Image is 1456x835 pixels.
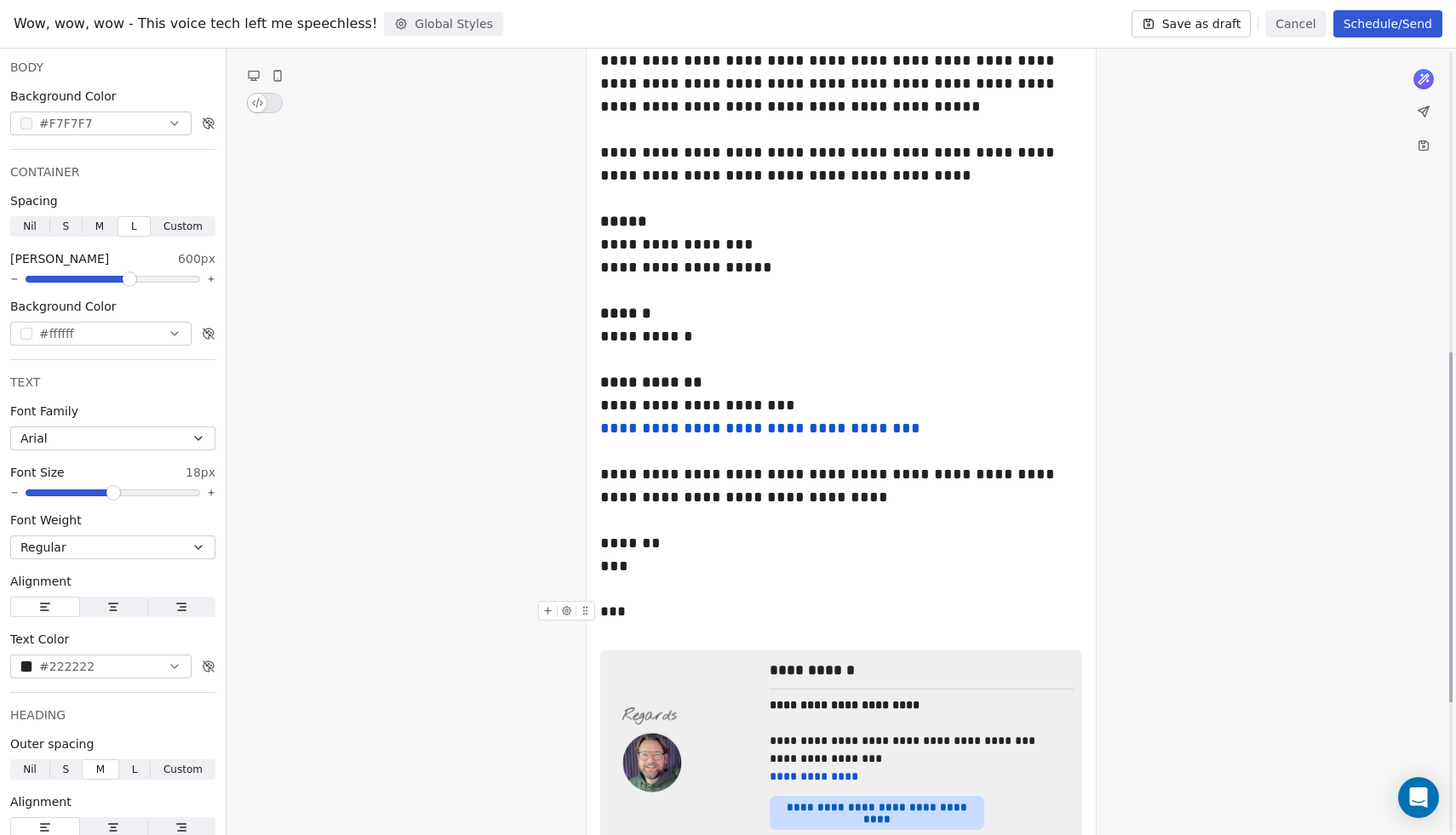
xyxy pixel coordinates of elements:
[10,192,58,209] span: Spacing
[20,430,48,447] span: Arial
[10,322,192,346] button: #ffffff
[10,374,215,391] div: TEXT
[10,706,215,723] div: HEADING
[163,219,203,234] span: Custom
[10,655,192,678] button: #222222
[23,219,37,234] span: Nil
[10,112,192,135] button: #F7F7F7
[62,762,69,777] span: S
[95,219,104,234] span: M
[62,219,69,234] span: S
[1265,10,1326,37] button: Cancel
[1132,10,1252,37] button: Save as draft
[39,115,93,133] span: #F7F7F7
[186,464,215,481] span: 18px
[10,403,78,420] span: Font Family
[132,762,138,777] span: L
[10,163,215,180] div: CONTAINER
[10,298,117,315] span: Background Color
[10,250,109,267] span: [PERSON_NAME]
[163,762,203,777] span: Custom
[10,793,72,810] span: Alignment
[10,573,72,590] span: Alignment
[10,631,69,648] span: Text Color
[39,325,74,343] span: #ffffff
[10,735,94,752] span: Outer spacing
[14,14,377,34] span: Wow, wow, wow - This voice tech left me speechless!
[10,512,82,529] span: Font Weight
[178,250,215,267] span: 600px
[384,12,503,36] button: Global Styles
[10,59,215,76] div: BODY
[1398,777,1439,818] div: Open Intercom Messenger
[39,658,95,676] span: #222222
[1333,10,1442,37] button: Schedule/Send
[20,539,66,557] span: Regular
[23,762,37,777] span: Nil
[10,88,117,105] span: Background Color
[10,464,65,481] span: Font Size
